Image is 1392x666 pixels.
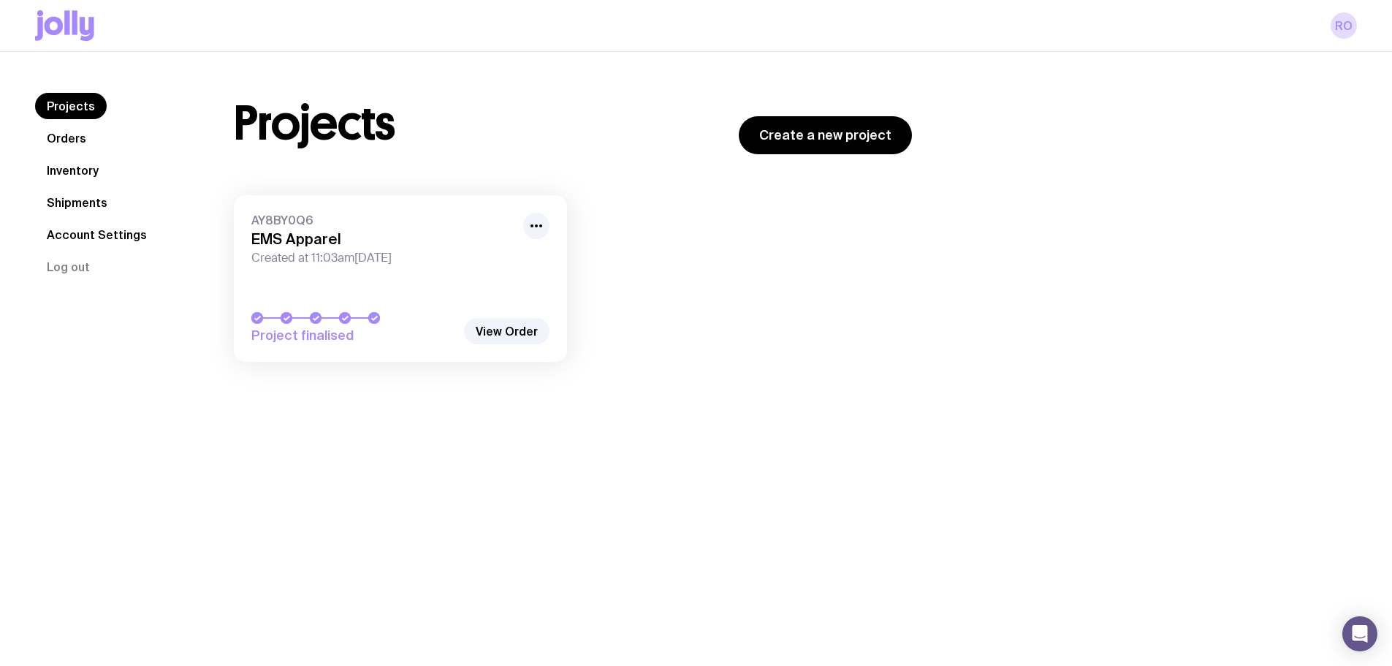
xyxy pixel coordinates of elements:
[35,157,110,183] a: Inventory
[35,254,102,280] button: Log out
[1331,12,1357,39] a: RO
[464,318,549,344] a: View Order
[234,195,567,362] a: AY8BY0Q6EMS ApparelCreated at 11:03am[DATE]Project finalised
[251,327,456,344] span: Project finalised
[739,116,912,154] a: Create a new project
[35,93,107,119] a: Projects
[1342,616,1377,651] div: Open Intercom Messenger
[35,222,159,248] a: Account Settings
[234,100,395,147] h1: Projects
[35,125,98,151] a: Orders
[251,230,514,248] h3: EMS Apparel
[251,251,514,265] span: Created at 11:03am[DATE]
[35,189,119,216] a: Shipments
[251,213,514,227] span: AY8BY0Q6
